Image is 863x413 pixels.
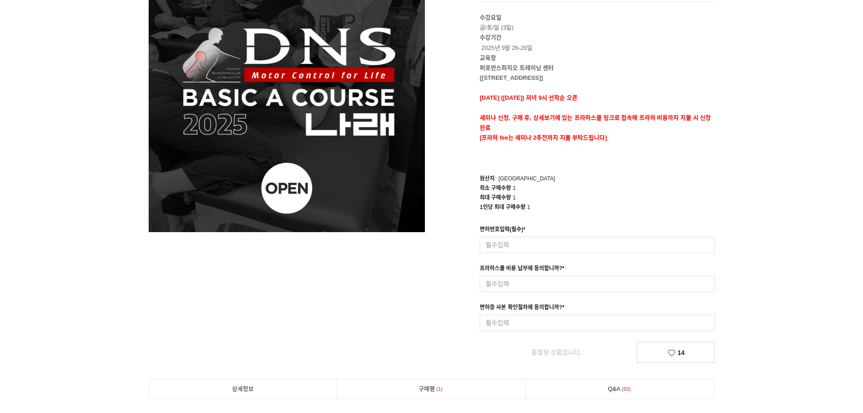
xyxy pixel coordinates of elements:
[480,175,495,182] span: 원산지
[480,114,711,131] strong: 세미나 신청, 구매 후, 상세보기에 있는 프라하스쿨 링크로 접속해 프라하 비용까지 지불 시 신청완료
[480,54,496,61] strong: 교육장
[531,349,582,356] span: 품절된 상품입니다.
[527,204,530,210] span: 1
[435,384,444,394] span: 1
[480,264,564,276] div: 프라하스쿨 비용 납부에 동의합니까?
[526,379,714,398] a: Q&A63
[480,14,501,21] strong: 수강요일
[513,194,516,201] span: 1
[480,276,715,292] input: 필수입력
[480,303,564,315] div: 면허증 사본 확인절차에 동의합니까?
[513,185,516,191] span: 1
[480,185,511,191] span: 최소 구매수량
[621,384,632,394] span: 63
[480,134,607,141] span: [프라하 fee는 세미나 2주전까지 지불 부탁드립니다]
[677,349,685,356] span: 14
[480,13,715,33] p: 금/토/일 (3일)
[480,315,715,331] input: 필수입력
[149,379,337,398] a: 상세정보
[480,194,511,201] span: 최대 구매수량
[480,204,526,210] span: 1인당 최대 구매수량
[480,64,554,71] strong: 퍼포먼스피지오 트레이닝 센터
[480,225,526,237] div: 면허번호입력(필수)
[480,74,543,81] strong: [[STREET_ADDRESS]]
[480,33,715,53] p: 2025년 9월 26-28일
[480,237,715,253] input: 필수입력
[637,342,715,363] a: 14
[337,379,526,398] a: 구매평1
[498,175,555,182] span: [GEOGRAPHIC_DATA]
[480,34,501,41] strong: 수강기간
[480,94,578,101] span: [DATE] ([DATE]) 저녁 9시 선착순 오픈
